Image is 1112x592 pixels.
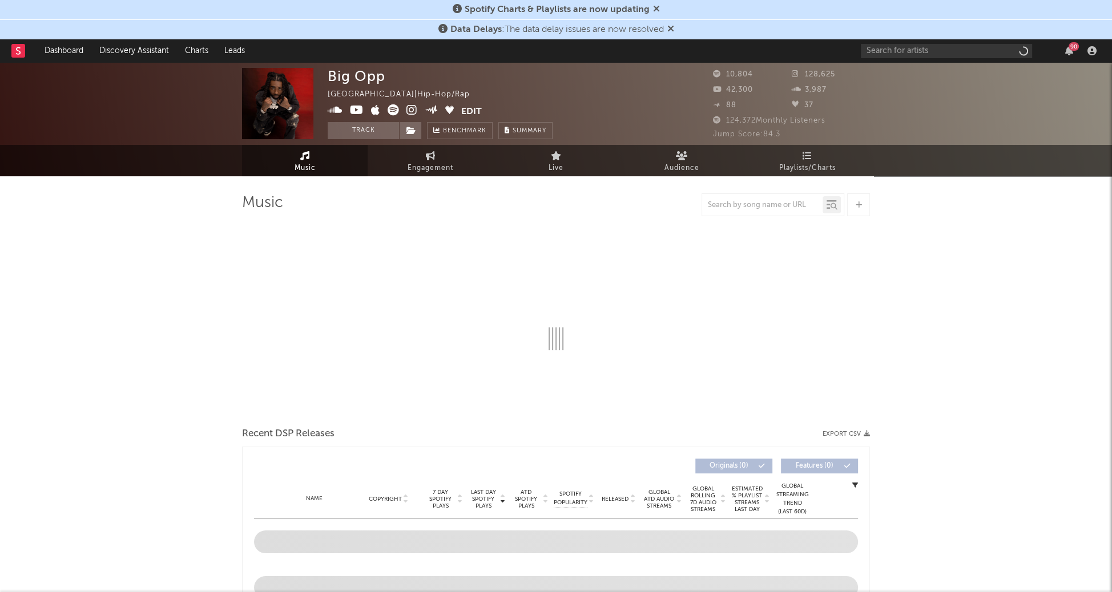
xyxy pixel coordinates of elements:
[788,463,841,469] span: Features ( 0 )
[498,122,553,139] button: Summary
[643,489,675,509] span: Global ATD Audio Streams
[468,489,498,509] span: Last Day Spotify Plays
[653,5,660,14] span: Dismiss
[216,39,253,62] a: Leads
[461,104,482,119] button: Edit
[554,490,587,507] span: Spotify Popularity
[619,145,744,176] a: Audience
[242,427,335,441] span: Recent DSP Releases
[328,88,483,102] div: [GEOGRAPHIC_DATA] | Hip-Hop/Rap
[779,161,836,175] span: Playlists/Charts
[328,68,385,84] div: Big Opp
[744,145,870,176] a: Playlists/Charts
[1065,46,1073,55] button: 90
[549,161,563,175] span: Live
[713,117,825,124] span: 124,372 Monthly Listeners
[427,122,493,139] a: Benchmark
[713,131,780,138] span: Jump Score: 84.3
[328,122,399,139] button: Track
[713,102,736,109] span: 88
[687,485,719,513] span: Global Rolling 7D Audio Streams
[792,86,827,94] span: 3,987
[295,161,316,175] span: Music
[702,201,823,210] input: Search by song name or URL
[775,482,809,516] div: Global Streaming Trend (Last 60D)
[450,25,502,34] span: Data Delays
[861,44,1032,58] input: Search for artists
[91,39,177,62] a: Discovery Assistant
[425,489,456,509] span: 7 Day Spotify Plays
[513,128,546,134] span: Summary
[368,145,493,176] a: Engagement
[667,25,674,34] span: Dismiss
[713,71,753,78] span: 10,804
[731,485,763,513] span: Estimated % Playlist Streams Last Day
[703,463,755,469] span: Originals ( 0 )
[37,39,91,62] a: Dashboard
[781,459,858,473] button: Features(0)
[277,494,352,503] div: Name
[713,86,753,94] span: 42,300
[695,459,772,473] button: Originals(0)
[242,145,368,176] a: Music
[664,161,699,175] span: Audience
[792,71,835,78] span: 128,625
[368,496,401,502] span: Copyright
[450,25,664,34] span: : The data delay issues are now resolved
[465,5,650,14] span: Spotify Charts & Playlists are now updating
[823,431,870,437] button: Export CSV
[602,496,628,502] span: Released
[792,102,813,109] span: 37
[408,161,453,175] span: Engagement
[177,39,216,62] a: Charts
[511,489,541,509] span: ATD Spotify Plays
[493,145,619,176] a: Live
[443,124,486,138] span: Benchmark
[1069,42,1079,51] div: 90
